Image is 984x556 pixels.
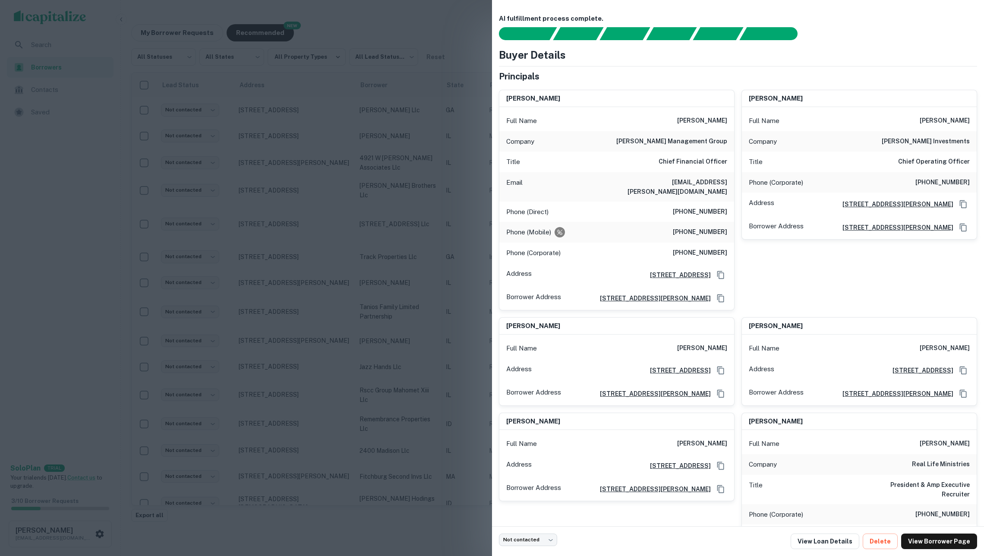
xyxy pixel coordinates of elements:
p: Title [749,157,763,167]
p: Phone (Corporate) [506,248,561,258]
p: Address [506,364,532,377]
h6: [PERSON_NAME] [920,116,970,126]
p: Full Name [749,116,779,126]
h6: [PERSON_NAME] management group [616,136,727,147]
a: [STREET_ADDRESS][PERSON_NAME] [836,199,953,209]
p: Full Name [506,439,537,449]
h6: Chief Financial Officer [659,157,727,167]
p: Title [749,480,763,499]
p: Phone (Direct) [506,207,549,217]
p: Borrower Address [749,221,804,234]
button: Copy Address [714,269,727,281]
h6: [PHONE_NUMBER] [915,509,970,520]
h4: Buyer Details [499,47,566,63]
div: Your request is received and processing... [553,27,603,40]
p: Company [749,136,777,147]
a: View Loan Details [791,534,859,549]
button: Copy Address [714,292,727,305]
h6: [PERSON_NAME] investments [882,136,970,147]
p: Address [749,198,774,211]
h6: [PERSON_NAME] [506,94,560,104]
iframe: Chat Widget [941,487,984,528]
button: Copy Address [714,459,727,472]
a: [STREET_ADDRESS] [886,366,953,375]
p: Phone (Corporate) [749,509,803,520]
div: Sending borrower request to AI... [489,27,553,40]
p: Phone (Corporate) [749,177,803,188]
p: Email [506,177,523,196]
p: Full Name [506,116,537,126]
div: Not contacted [499,534,557,546]
h6: [PERSON_NAME] [677,343,727,354]
div: Requests to not be contacted at this number [555,227,565,237]
h6: [PHONE_NUMBER] [673,207,727,217]
p: Address [506,269,532,281]
p: Title [506,157,520,167]
h6: [PHONE_NUMBER] [673,227,727,237]
h6: [PERSON_NAME] [749,321,803,331]
p: Company [749,459,777,470]
h6: real life ministries [912,459,970,470]
a: [STREET_ADDRESS][PERSON_NAME] [593,294,711,303]
p: Phone (Mobile) [506,227,551,237]
p: Full Name [506,343,537,354]
h6: [PERSON_NAME] [677,116,727,126]
a: [STREET_ADDRESS] [643,270,711,280]
h6: [PERSON_NAME] [677,439,727,449]
h6: [PHONE_NUMBER] [915,177,970,188]
p: Borrower Address [506,483,561,496]
button: Copy Address [957,198,970,211]
button: Copy Address [957,221,970,234]
h6: [PERSON_NAME] [749,94,803,104]
h6: [PERSON_NAME] [920,439,970,449]
div: Principals found, still searching for contact information. This may take time... [693,27,743,40]
h6: President & Amp Executive Recruiter [866,480,970,499]
h6: [PERSON_NAME] [920,343,970,354]
h6: [EMAIL_ADDRESS][PERSON_NAME][DOMAIN_NAME] [624,177,727,196]
p: Full Name [749,343,779,354]
p: Company [506,136,534,147]
button: Copy Address [957,387,970,400]
h6: AI fulfillment process complete. [499,14,977,24]
button: Copy Address [714,387,727,400]
p: Borrower Address [506,387,561,400]
p: Address [506,459,532,472]
p: Address [749,364,774,377]
div: Principals found, AI now looking for contact information... [646,27,697,40]
p: Full Name [749,439,779,449]
h6: [PHONE_NUMBER] [673,248,727,258]
p: Borrower Address [749,387,804,400]
p: Borrower Address [506,292,561,305]
h6: [PERSON_NAME] [506,417,560,426]
button: Copy Address [957,364,970,377]
div: Documents found, AI parsing details... [599,27,650,40]
h6: Chief Operating Officer [898,157,970,167]
h6: [PERSON_NAME] [506,321,560,331]
a: [STREET_ADDRESS] [643,461,711,471]
h5: Principals [499,70,539,83]
a: View Borrower Page [901,534,977,549]
a: [STREET_ADDRESS] [643,366,711,375]
a: [STREET_ADDRESS][PERSON_NAME] [836,389,953,398]
button: Delete [863,534,898,549]
div: AI fulfillment process complete. [740,27,808,40]
a: [STREET_ADDRESS][PERSON_NAME] [836,223,953,232]
a: [STREET_ADDRESS][PERSON_NAME] [593,389,711,398]
a: [STREET_ADDRESS][PERSON_NAME] [593,484,711,494]
button: Copy Address [714,364,727,377]
button: Copy Address [714,483,727,496]
h6: [PERSON_NAME] [749,417,803,426]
